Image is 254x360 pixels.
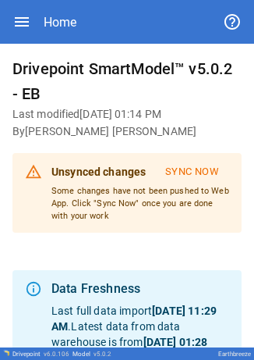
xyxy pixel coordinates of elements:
h6: Last modified [DATE] 01:14 PM [12,106,242,123]
h6: By [PERSON_NAME] [PERSON_NAME] [12,123,242,141]
div: Data Freshness [51,280,229,298]
div: Home [44,15,76,30]
h6: Drivepoint SmartModel™ v5.0.2 - EB [12,56,242,106]
span: v 5.0.2 [93,351,111,358]
b: Unsynced changes [51,166,146,178]
div: Model [72,351,111,358]
img: Drivepoint [3,350,9,356]
span: v 6.0.106 [44,351,69,358]
b: [DATE] 11:29 AM [51,305,217,333]
p: Some changes have not been pushed to Web App. Click "Sync Now" once you are done with your work [51,185,229,222]
button: Sync Now [155,159,229,185]
div: Drivepoint [12,351,69,358]
div: Earthbreeze [218,351,251,358]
